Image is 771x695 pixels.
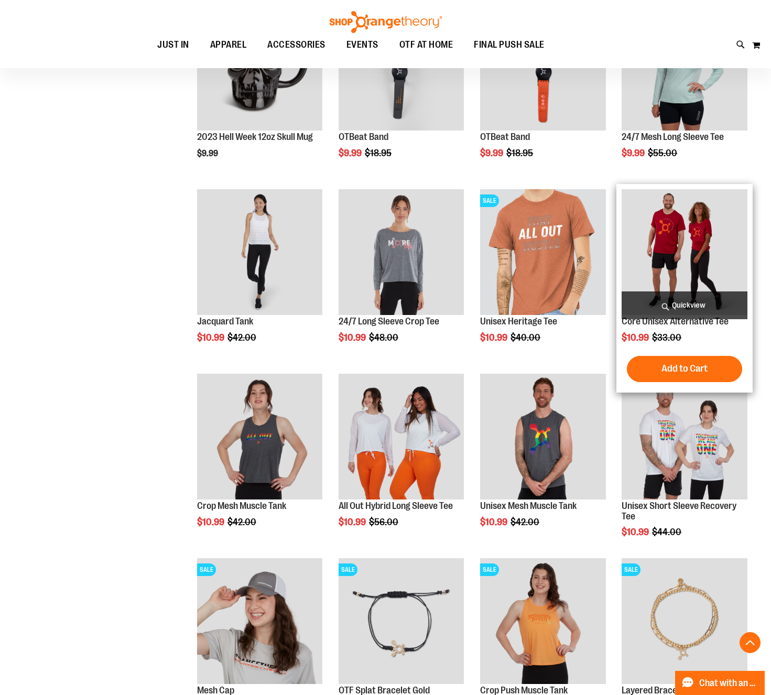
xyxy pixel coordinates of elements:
[622,148,646,158] span: $9.99
[622,374,747,501] a: Product image for Unisex Short Sleeve Recovery TeeSALE
[506,148,535,158] span: $18.95
[157,33,189,57] span: JUST IN
[627,356,742,382] button: Add to Cart
[339,5,464,132] a: OTBeat BandSALE
[480,374,605,501] a: Product image for Unisex Mesh Muscle Tank
[197,374,322,501] a: Product image for Crop Mesh Muscle Tank
[622,189,747,316] a: Product image for Core Unisex Alternative Tee
[675,671,765,695] button: Chat with an Expert
[339,558,464,683] img: Product image for Splat Bracelet Gold
[333,368,469,553] div: product
[616,184,752,392] div: product
[699,678,758,688] span: Chat with an Expert
[365,148,393,158] span: $18.95
[622,291,747,319] a: Quickview
[333,184,469,369] div: product
[197,149,220,158] span: $9.99
[622,563,640,576] span: SALE
[622,332,650,343] span: $10.99
[622,316,729,327] a: Core Unisex Alternative Tee
[622,132,724,142] a: 24/7 Mesh Long Sleeve Tee
[339,558,464,685] a: Product image for Splat Bracelet GoldSALE
[480,148,505,158] span: $9.99
[480,374,605,499] img: Product image for Unisex Mesh Muscle Tank
[622,374,747,499] img: Product image for Unisex Short Sleeve Recovery Tee
[147,33,200,57] a: JUST IN
[369,332,400,343] span: $48.00
[346,33,378,57] span: EVENTS
[622,527,650,537] span: $10.99
[336,33,389,57] a: EVENTS
[197,374,322,499] img: Product image for Crop Mesh Muscle Tank
[740,632,761,653] button: Back To Top
[622,558,747,683] img: Layered Bracelet
[622,558,747,685] a: Layered BraceletSALE
[197,189,322,316] a: Front view of Jacquard Tank
[648,148,679,158] span: $55.00
[197,563,216,576] span: SALE
[463,33,555,57] a: FINAL PUSH SALE
[622,501,736,522] a: Unisex Short Sleeve Recovery Tee
[339,316,439,327] a: 24/7 Long Sleeve Crop Tee
[328,11,443,33] img: Shop Orangetheory
[474,33,545,57] span: FINAL PUSH SALE
[480,517,509,527] span: $10.99
[616,368,752,564] div: product
[480,316,557,327] a: Unisex Heritage Tee
[227,517,258,527] span: $42.00
[480,332,509,343] span: $10.99
[257,33,336,57] a: ACCESSORIES
[197,558,322,685] a: Product image for Orangetheory Mesh CapSALE
[339,132,388,142] a: OTBeat Band
[192,184,328,369] div: product
[197,5,322,132] a: Product image for Hell Week 12oz Skull Mug
[480,563,499,576] span: SALE
[480,5,605,132] a: OTBeat BandSALE
[339,374,464,499] img: Product image for All Out Hybrid Long Sleeve Tee
[652,527,683,537] span: $44.00
[622,5,747,132] a: 24/7 Mesh Long Sleeve TeeSALE
[210,33,247,57] span: APPAREL
[661,363,708,374] span: Add to Cart
[480,558,605,683] img: Product image for Crop Push Muscle Tank
[622,189,747,314] img: Product image for Core Unisex Alternative Tee
[480,189,605,314] img: Product image for Unisex Heritage Tee
[339,189,464,314] img: Product image for 24/7 Long Sleeve Crop Tee
[197,189,322,314] img: Front view of Jacquard Tank
[480,189,605,316] a: Product image for Unisex Heritage TeeSALE
[480,194,499,207] span: SALE
[475,368,611,553] div: product
[197,316,253,327] a: Jacquard Tank
[267,33,325,57] span: ACCESSORIES
[369,517,400,527] span: $56.00
[480,501,577,511] a: Unisex Mesh Muscle Tank
[511,517,541,527] span: $42.00
[197,501,286,511] a: Crop Mesh Muscle Tank
[652,332,683,343] span: $33.00
[192,368,328,553] div: product
[480,558,605,685] a: Product image for Crop Push Muscle TankSALE
[339,374,464,501] a: Product image for All Out Hybrid Long Sleeve Tee
[511,332,542,343] span: $40.00
[475,184,611,369] div: product
[389,33,464,57] a: OTF AT HOME
[339,501,453,511] a: All Out Hybrid Long Sleeve Tee
[197,132,313,142] a: 2023 Hell Week 12oz Skull Mug
[200,33,257,57] a: APPAREL
[339,563,357,576] span: SALE
[197,517,226,527] span: $10.99
[339,189,464,316] a: Product image for 24/7 Long Sleeve Crop Tee
[399,33,453,57] span: OTF AT HOME
[339,332,367,343] span: $10.99
[339,148,363,158] span: $9.99
[197,332,226,343] span: $10.99
[197,558,322,683] img: Product image for Orangetheory Mesh Cap
[480,132,530,142] a: OTBeat Band
[339,517,367,527] span: $10.99
[227,332,258,343] span: $42.00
